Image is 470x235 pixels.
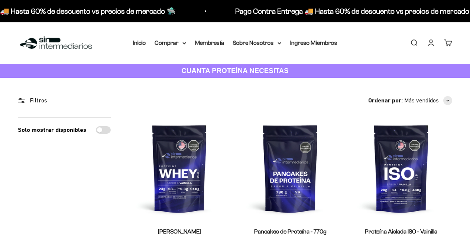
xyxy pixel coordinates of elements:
[404,96,439,105] span: Más vendidos
[254,228,327,235] a: Pancakes de Proteína - 770g
[18,96,111,105] div: Filtros
[233,38,281,48] summary: Sobre Nosotros
[155,38,186,48] summary: Comprar
[290,39,337,46] a: Ingreso Miembros
[158,228,201,235] a: [PERSON_NAME]
[368,96,403,105] span: Ordenar por:
[18,125,86,135] label: Solo mostrar disponibles
[181,67,289,74] strong: CUANTA PROTEÍNA NECESITAS
[365,228,437,235] a: Proteína Aislada ISO - Vainilla
[133,39,146,46] a: Inicio
[195,39,224,46] a: Membresía
[404,96,452,105] button: Más vendidos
